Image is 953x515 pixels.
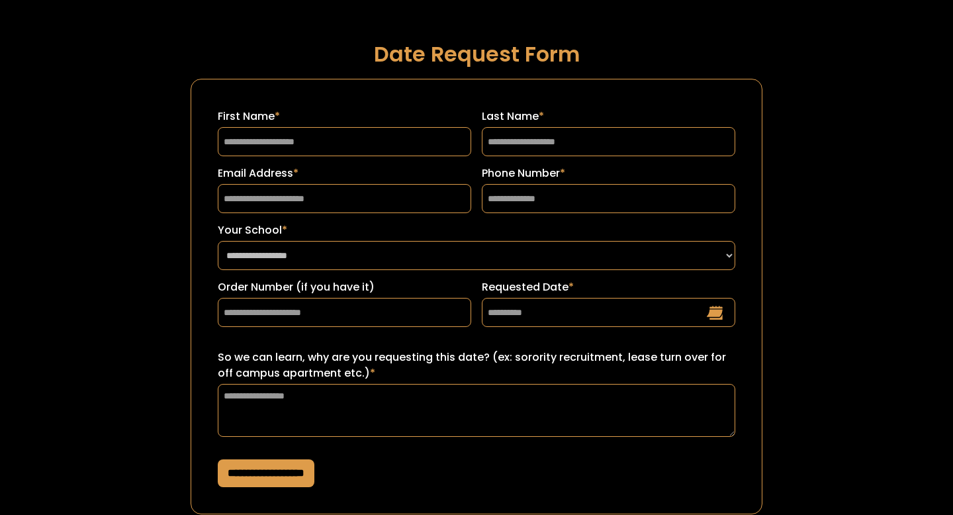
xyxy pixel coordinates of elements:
[482,165,735,181] label: Phone Number
[482,279,735,295] label: Requested Date
[218,350,735,381] label: So we can learn, why are you requesting this date? (ex: sorority recruitment, lease turn over for...
[482,109,735,124] label: Last Name
[191,42,762,66] h1: Date Request Form
[218,165,471,181] label: Email Address
[218,109,471,124] label: First Name
[218,222,735,238] label: Your School
[218,279,471,295] label: Order Number (if you have it)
